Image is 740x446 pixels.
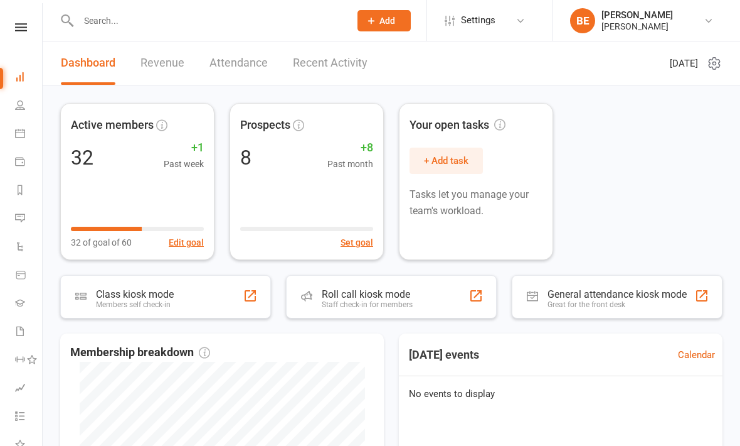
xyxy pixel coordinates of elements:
span: +1 [164,139,204,157]
button: Add [357,10,411,31]
div: General attendance kiosk mode [547,288,687,300]
h3: [DATE] events [399,344,489,366]
span: Add [379,16,395,26]
div: [PERSON_NAME] [601,9,673,21]
div: Great for the front desk [547,300,687,309]
a: Payments [15,149,43,177]
span: Prospects [240,116,290,134]
div: 32 [71,148,93,168]
span: Settings [461,6,495,35]
input: Search... [75,12,341,30]
a: Dashboard [61,41,115,85]
p: Tasks let you manage your team's workload. [410,187,542,219]
a: Recent Activity [293,41,367,85]
div: BE [570,8,595,33]
span: Past week [164,157,204,171]
a: Calendar [678,347,715,362]
a: Calendar [15,121,43,149]
button: + Add task [410,148,483,174]
a: Product Sales [15,262,43,290]
span: Past month [327,157,373,171]
a: People [15,92,43,121]
button: Edit goal [169,236,204,249]
a: Revenue [140,41,184,85]
span: 32 of goal of 60 [71,236,132,249]
a: Assessments [15,375,43,403]
span: Active members [71,116,154,134]
div: Roll call kiosk mode [322,288,413,300]
div: 8 [240,148,251,168]
span: Your open tasks [410,116,505,134]
a: Attendance [209,41,268,85]
div: No events to display [394,376,727,411]
a: Reports [15,177,43,205]
div: Members self check-in [96,300,174,309]
a: Dashboard [15,64,43,92]
div: [PERSON_NAME] [601,21,673,32]
span: +8 [327,139,373,157]
div: Staff check-in for members [322,300,413,309]
span: [DATE] [670,56,698,71]
span: Membership breakdown [70,344,210,362]
div: Class kiosk mode [96,288,174,300]
button: Set goal [341,236,373,249]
